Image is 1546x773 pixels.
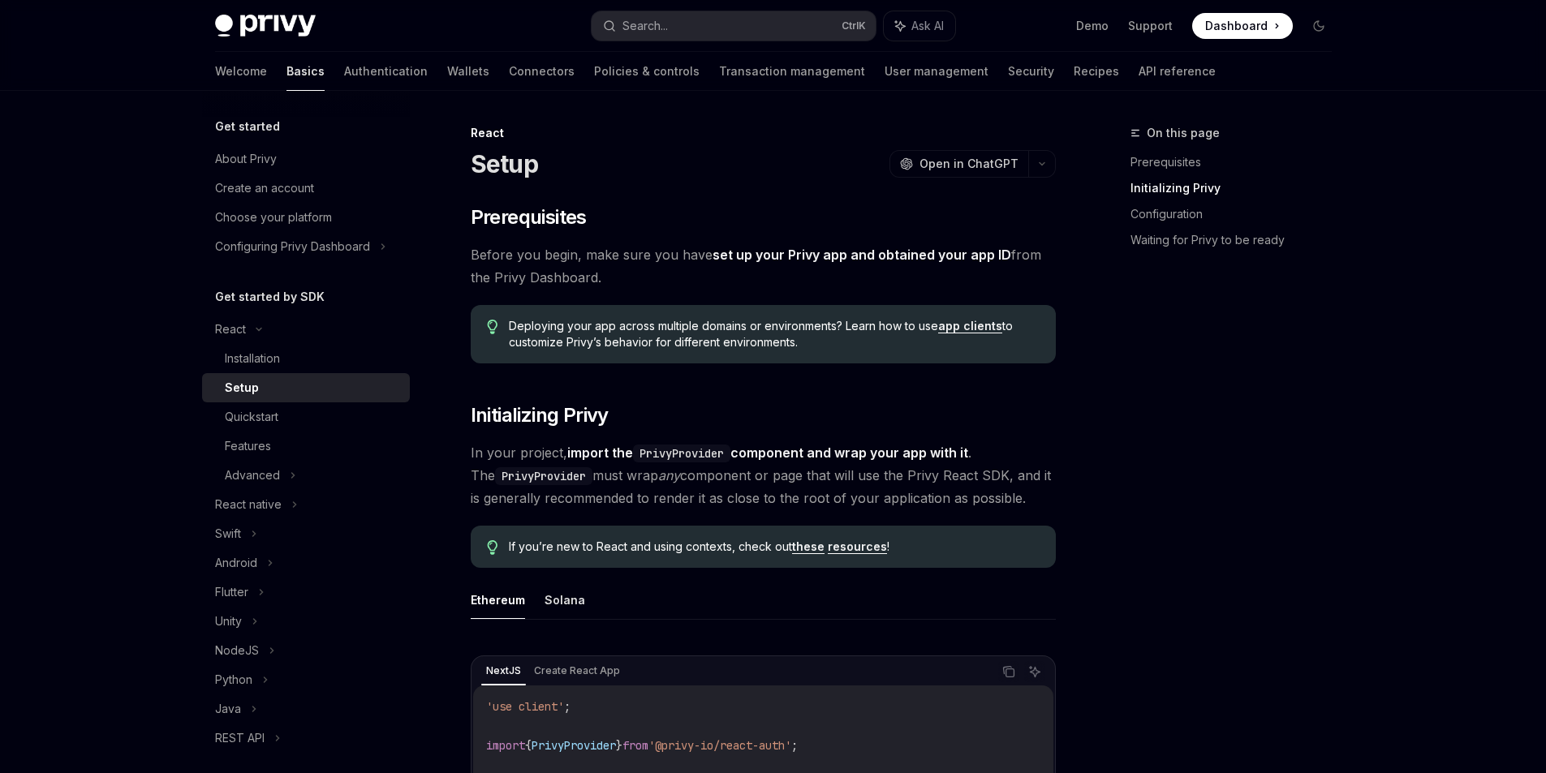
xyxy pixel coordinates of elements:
span: from [622,738,648,753]
span: On this page [1147,123,1220,143]
a: Policies & controls [594,52,700,91]
span: import [486,738,525,753]
a: Authentication [344,52,428,91]
a: these [792,539,825,554]
span: Deploying your app across multiple domains or environments? Learn how to use to customize Privy’s... [509,318,1039,350]
button: Search...CtrlK [592,11,876,41]
span: '@privy-io/react-auth' [648,738,791,753]
a: Setup [202,373,410,402]
a: Create an account [202,174,410,203]
div: Quickstart [225,407,278,427]
a: Prerequisites [1130,149,1345,175]
a: Transaction management [719,52,865,91]
button: Ask AI [884,11,955,41]
div: REST API [215,728,265,748]
button: Copy the contents from the code block [998,661,1019,682]
button: Toggle dark mode [1306,13,1332,39]
div: Python [215,670,252,689]
code: PrivyProvider [495,467,592,485]
button: Ethereum [471,581,525,619]
strong: import the component and wrap your app with it [567,444,968,461]
span: 'use client' [486,699,564,714]
span: Dashboard [1205,18,1268,34]
div: About Privy [215,149,277,169]
button: Solana [545,581,585,619]
div: Flutter [215,582,248,602]
code: PrivyProvider [633,444,730,462]
h1: Setup [471,149,538,178]
a: About Privy [202,144,410,174]
div: Unity [215,612,242,631]
div: Search... [622,16,668,36]
div: NodeJS [215,641,259,660]
span: Ask AI [911,18,944,34]
div: NextJS [481,661,526,681]
a: Wallets [447,52,489,91]
a: Installation [202,344,410,373]
a: API reference [1139,52,1216,91]
div: Create an account [215,178,314,198]
div: Swift [215,524,241,543]
div: Choose your platform [215,208,332,227]
button: Ask AI [1024,661,1045,682]
h5: Get started [215,117,280,136]
div: React native [215,495,282,514]
a: Quickstart [202,402,410,432]
span: Before you begin, make sure you have from the Privy Dashboard. [471,243,1056,289]
span: Prerequisites [471,204,587,230]
div: Configuring Privy Dashboard [215,237,370,256]
span: { [525,738,532,753]
span: Open in ChatGPT [919,156,1018,172]
a: Welcome [215,52,267,91]
img: dark logo [215,15,316,37]
a: set up your Privy app and obtained your app ID [713,247,1011,264]
a: app clients [938,319,1002,333]
a: Configuration [1130,201,1345,227]
a: Support [1128,18,1173,34]
span: In your project, . The must wrap component or page that will use the Privy React SDK, and it is g... [471,441,1056,509]
div: Java [215,699,241,719]
a: Connectors [509,52,575,91]
span: } [616,738,622,753]
h5: Get started by SDK [215,287,325,307]
span: ; [791,738,798,753]
a: User management [885,52,988,91]
a: Features [202,432,410,461]
span: PrivyProvider [532,738,616,753]
a: Choose your platform [202,203,410,232]
a: Demo [1076,18,1109,34]
svg: Tip [487,540,498,555]
span: If you’re new to React and using contexts, check out ! [509,539,1039,555]
em: any [658,467,680,483]
a: Dashboard [1192,13,1293,39]
a: Recipes [1074,52,1119,91]
div: Setup [225,378,259,397]
div: React [471,125,1056,141]
div: React [215,320,246,339]
a: Initializing Privy [1130,175,1345,201]
div: Android [215,553,257,573]
button: Open in ChatGPT [889,150,1028,178]
div: Installation [225,349,280,368]
span: ; [564,699,571,714]
div: Advanced [225,466,280,485]
div: Create React App [529,661,625,681]
span: Initializing Privy [471,402,609,428]
a: Basics [286,52,325,91]
a: Waiting for Privy to be ready [1130,227,1345,253]
a: Security [1008,52,1054,91]
div: Features [225,436,271,456]
svg: Tip [487,320,498,334]
span: Ctrl K [842,19,866,32]
a: resources [828,539,887,554]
